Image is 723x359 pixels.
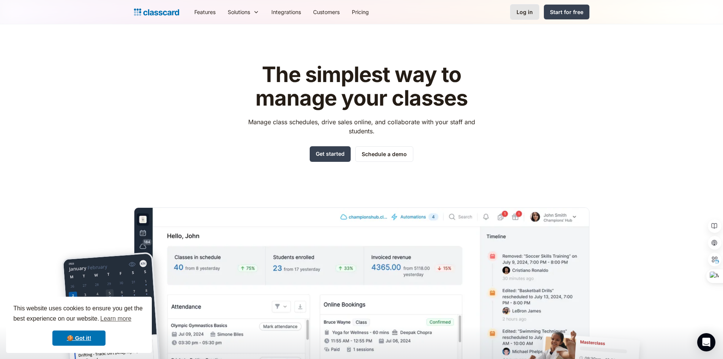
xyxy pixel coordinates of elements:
[188,3,222,21] a: Features
[307,3,346,21] a: Customers
[310,146,351,162] a: Get started
[697,333,715,351] div: Open Intercom Messenger
[550,8,583,16] div: Start for free
[241,63,482,110] h1: The simplest way to manage your classes
[99,313,132,324] a: learn more about cookies
[510,4,539,20] a: Log in
[544,5,589,19] a: Start for free
[6,297,152,353] div: cookieconsent
[517,8,533,16] div: Log in
[265,3,307,21] a: Integrations
[52,331,106,346] a: dismiss cookie message
[346,3,375,21] a: Pricing
[134,7,179,17] a: Logo
[13,304,145,324] span: This website uses cookies to ensure you get the best experience on our website.
[241,117,482,136] p: Manage class schedules, drive sales online, and collaborate with your staff and students.
[355,146,413,162] a: Schedule a demo
[228,8,250,16] div: Solutions
[222,3,265,21] div: Solutions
